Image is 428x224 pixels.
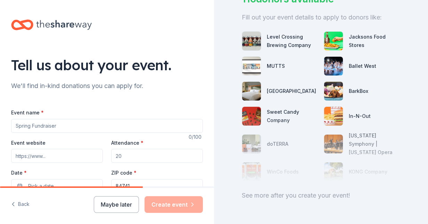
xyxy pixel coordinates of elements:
button: Pick a date [11,179,103,193]
label: Date [11,169,103,176]
input: 12345 (U.S. only) [111,179,203,193]
div: MUTTS [267,62,285,70]
img: photo for Sweet Candy Company [242,107,261,126]
div: Fill out your event details to apply to donors like: [242,12,400,23]
div: 0 /100 [189,133,203,141]
img: photo for MUTTS [242,57,261,75]
div: [GEOGRAPHIC_DATA] [267,87,316,95]
button: Back [11,197,30,212]
label: Event name [11,109,44,116]
div: Tell us about your event. [11,55,203,75]
label: Event website [11,139,46,146]
div: Ballet West [349,62,376,70]
input: Spring Fundraiser [11,119,203,133]
button: Maybe later [94,196,139,213]
label: ZIP code [111,169,137,176]
div: See more after you create your event! [242,190,400,201]
div: We'll find in-kind donations you can apply for. [11,80,203,91]
img: photo for Ballet West [324,57,343,75]
img: photo for Level Crossing Brewing Company [242,32,261,50]
div: Jacksons Food Stores [349,33,400,49]
input: https://www... [11,149,103,163]
label: Attendance [111,139,143,146]
img: photo for Boomtown Casino Resort [242,82,261,101]
img: photo for Jacksons Food Stores [324,32,343,50]
input: 20 [111,149,203,163]
div: Level Crossing Brewing Company [267,33,318,49]
span: Pick a date [28,182,54,190]
div: Sweet Candy Company [267,108,318,125]
div: BarkBox [349,87,368,95]
img: photo for In-N-Out [324,107,343,126]
img: photo for BarkBox [324,82,343,101]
